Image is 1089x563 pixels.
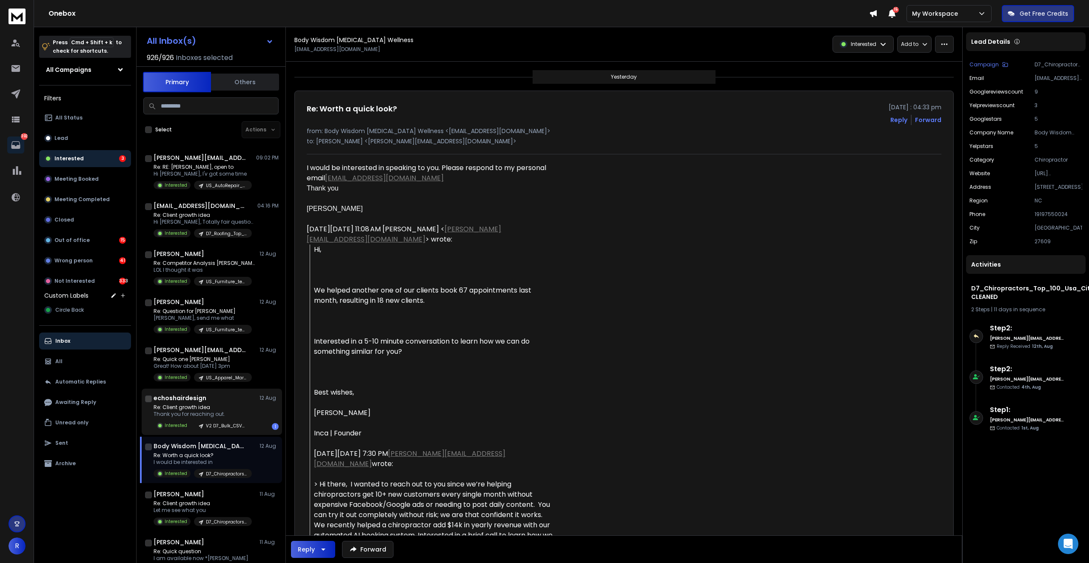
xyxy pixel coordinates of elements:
p: Out of office [54,237,90,244]
span: 12th, Aug [1032,343,1053,350]
p: Hi [PERSON_NAME], Totally fair question — [154,219,256,225]
p: Add to [901,41,918,48]
h1: Body Wisdom [MEDICAL_DATA] Wellness [294,36,413,44]
button: Inbox [39,333,131,350]
p: Interested [165,278,187,284]
p: D7_Chiropractors_Top_100_Usa_Cities-CLEANED [206,519,247,525]
span: 1st, Aug [1021,425,1039,431]
p: Re: Question for [PERSON_NAME] [154,308,252,315]
p: Body Wisdom [MEDICAL_DATA] [1035,129,1082,136]
p: Re: Worth a quick look? [154,452,252,459]
a: [PERSON_NAME][EMAIL_ADDRESS][DOMAIN_NAME] [307,224,501,244]
p: US_Apparel_MarketingTitles-CLEANED [206,375,247,381]
button: Wrong person41 [39,252,131,269]
button: Closed [39,211,131,228]
h1: Body Wisdom [MEDICAL_DATA] Wellness [154,442,247,450]
button: Reply [291,541,335,558]
div: | [971,306,1080,313]
div: Open Intercom Messenger [1058,534,1078,554]
img: logo [9,9,26,24]
h1: Re: Worth a quick look? [307,103,397,115]
div: Forward [915,116,941,124]
div: Activities [966,255,1086,274]
span: 926 / 926 [147,53,174,63]
button: Primary [143,72,211,92]
button: Meeting Booked [39,171,131,188]
a: 392 [7,136,24,154]
h1: [PERSON_NAME][EMAIL_ADDRESS][DOMAIN_NAME] [154,346,247,354]
h1: [EMAIL_ADDRESS][DOMAIN_NAME] [154,202,247,210]
div: 1 [272,423,279,430]
p: Email [969,75,984,82]
span: 4th, Aug [1021,384,1041,390]
button: Not Interested333 [39,273,131,290]
p: [EMAIL_ADDRESS][DOMAIN_NAME] [1035,75,1082,82]
p: 12 Aug [259,250,279,257]
p: zip [969,238,977,245]
h3: Inboxes selected [176,53,233,63]
button: Campaign [969,61,1008,68]
h6: Step 2 : [990,364,1064,374]
h6: [PERSON_NAME][EMAIL_ADDRESS][DOMAIN_NAME] [990,335,1064,341]
button: Sent [39,435,131,452]
button: Archive [39,455,131,472]
p: 12 Aug [259,299,279,305]
p: [GEOGRAPHIC_DATA] [1035,225,1082,231]
a: [PERSON_NAME][EMAIL_ADDRESS][DOMAIN_NAME] [314,449,505,469]
button: R [9,537,26,554]
p: Interested [54,155,84,162]
h1: [PERSON_NAME] [154,538,204,546]
h6: Step 2 : [990,323,1064,333]
p: D7_Chiropractors_Top_100_Usa_Cities-CLEANED [1035,61,1082,68]
p: Yesterday [611,74,637,80]
p: Chiropractor [1035,156,1082,163]
p: Inbox [55,338,70,344]
p: yelpreviewscount [969,102,1015,109]
p: Closed [54,216,74,223]
h1: D7_Chiropractors_Top_100_Usa_Cities-CLEANED [971,284,1080,301]
p: Not Interested [54,278,95,284]
p: Phone [969,211,985,218]
p: US_AutoRepair_DecisionMakers_1-500_25072025_Apollo-CLEANED [206,182,247,189]
p: Interested [165,326,187,333]
button: Automatic Replies [39,373,131,390]
p: Thank you for reaching out. [154,411,252,418]
p: I would be interested in [154,459,252,466]
p: Let me see what you [154,507,252,514]
span: Cmd + Shift + k [70,37,114,47]
p: yelpstars [969,143,993,150]
p: My Workspace [912,9,961,18]
button: All Status [39,109,131,126]
p: US_Furniture_techfilters-CLEANED [206,279,247,285]
p: Company Name [969,129,1013,136]
p: All [55,358,63,365]
p: 11 Aug [259,491,279,498]
h6: Step 1 : [990,405,1064,415]
button: Others [211,73,279,91]
button: Interested3 [39,150,131,167]
p: Re: Competitor Analysis [PERSON_NAME] [154,260,256,267]
button: Circle Back [39,301,131,318]
button: Lead [39,130,131,147]
p: 09:02 PM [256,154,279,161]
button: Forward [342,541,393,558]
p: 27609 [1035,238,1082,245]
h3: Custom Labels [44,291,88,300]
p: [URL][DOMAIN_NAME] [1035,170,1082,177]
p: 5 [1035,143,1082,150]
p: [STREET_ADDRESS] [1035,184,1082,191]
button: Out of office15 [39,232,131,249]
p: Interested [851,41,876,48]
p: US_Furniture_techfilters-CLEANED [206,327,247,333]
p: Re: Client growth idea [154,404,252,411]
div: 3 [119,155,126,162]
p: Meeting Completed [54,196,110,203]
p: Contacted [997,425,1039,431]
p: Re: Client growth idea [154,212,256,219]
p: Sent [55,440,68,446]
div: 333 [119,278,126,284]
h1: [PERSON_NAME] [154,250,204,258]
button: Meeting Completed [39,191,131,208]
p: Lead [54,135,68,142]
